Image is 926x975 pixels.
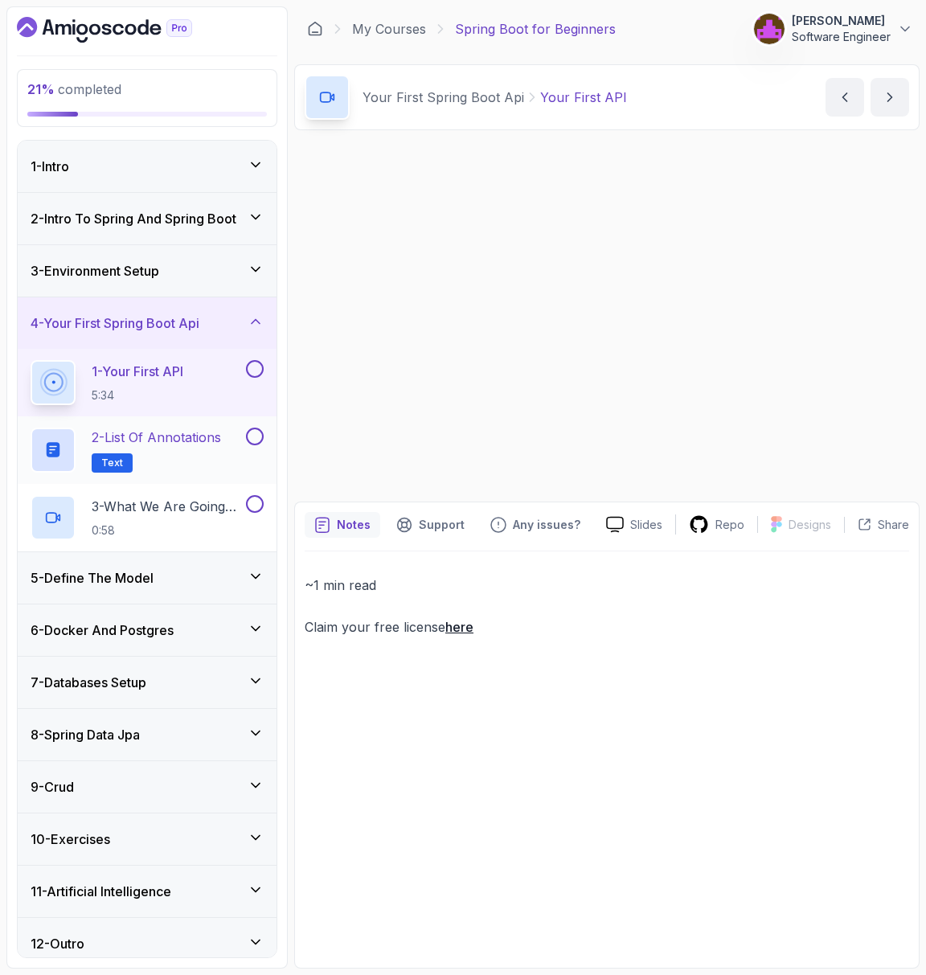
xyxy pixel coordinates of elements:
[826,78,864,117] button: previous content
[540,88,627,107] p: Your First API
[31,934,84,953] h3: 12 - Outro
[31,725,140,744] h3: 8 - Spring Data Jpa
[871,78,909,117] button: next content
[31,157,69,176] h3: 1 - Intro
[18,297,277,349] button: 4-Your First Spring Boot Api
[18,813,277,865] button: 10-Exercises
[18,245,277,297] button: 3-Environment Setup
[31,428,264,473] button: 2-List of AnnotationsText
[513,517,580,533] p: Any issues?
[31,882,171,901] h3: 11 - Artificial Intelligence
[92,387,183,404] p: 5:34
[445,619,473,635] a: here
[31,495,264,540] button: 3-What We Are Going To Build0:58
[27,81,55,97] span: 21 %
[31,673,146,692] h3: 7 - Databases Setup
[31,313,199,333] h3: 4 - Your First Spring Boot Api
[18,604,277,656] button: 6-Docker And Postgres
[31,621,174,640] h3: 6 - Docker And Postgres
[92,522,243,539] p: 0:58
[792,29,891,45] p: Software Engineer
[18,552,277,604] button: 5-Define The Model
[593,516,675,533] a: Slides
[789,517,831,533] p: Designs
[307,21,323,37] a: Dashboard
[18,761,277,813] button: 9-Crud
[92,497,243,516] p: 3 - What We Are Going To Build
[305,512,380,538] button: notes button
[18,141,277,192] button: 1-Intro
[878,517,909,533] p: Share
[18,709,277,760] button: 8-Spring Data Jpa
[754,14,785,44] img: user profile image
[305,574,909,596] p: ~1 min read
[27,81,121,97] span: completed
[92,362,183,381] p: 1 - Your First API
[481,512,590,538] button: Feedback button
[92,428,221,447] p: 2 - List of Annotations
[31,830,110,849] h3: 10 - Exercises
[630,517,662,533] p: Slides
[792,13,891,29] p: [PERSON_NAME]
[844,517,909,533] button: Share
[17,17,229,43] a: Dashboard
[337,517,371,533] p: Notes
[31,209,236,228] h3: 2 - Intro To Spring And Spring Boot
[753,13,913,45] button: user profile image[PERSON_NAME]Software Engineer
[18,193,277,244] button: 2-Intro To Spring And Spring Boot
[387,512,474,538] button: Support button
[31,568,154,588] h3: 5 - Define The Model
[305,616,909,638] p: Claim your free license
[101,457,123,469] span: Text
[352,19,426,39] a: My Courses
[18,918,277,969] button: 12-Outro
[676,514,757,535] a: Repo
[18,866,277,917] button: 11-Artificial Intelligence
[31,261,159,281] h3: 3 - Environment Setup
[31,360,264,405] button: 1-Your First API5:34
[715,517,744,533] p: Repo
[363,88,524,107] p: Your First Spring Boot Api
[31,777,74,797] h3: 9 - Crud
[18,657,277,708] button: 7-Databases Setup
[455,19,616,39] p: Spring Boot for Beginners
[419,517,465,533] p: Support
